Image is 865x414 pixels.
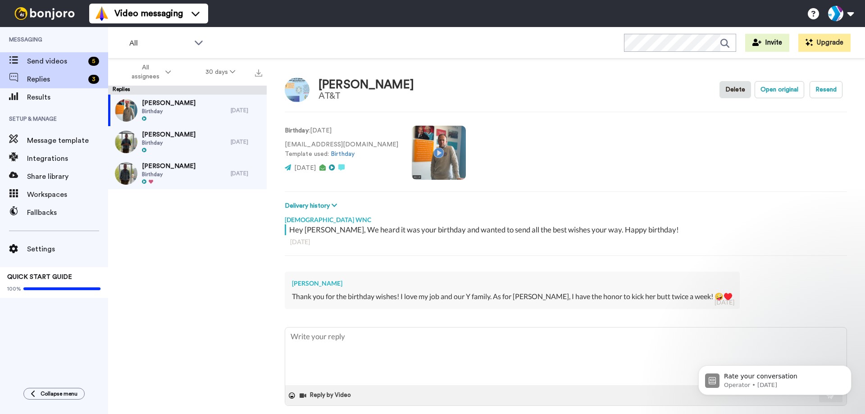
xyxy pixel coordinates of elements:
[7,285,21,292] span: 100%
[88,75,99,84] div: 3
[27,153,108,164] span: Integrations
[142,99,196,108] span: [PERSON_NAME]
[129,38,190,49] span: All
[142,139,196,146] span: Birthday
[798,34,851,52] button: Upgrade
[23,388,85,400] button: Collapse menu
[285,140,398,159] p: [EMAIL_ADDRESS][DOMAIN_NAME] Template used:
[319,78,414,91] div: [PERSON_NAME]
[108,95,267,126] a: [PERSON_NAME]Birthday[DATE]
[27,244,108,255] span: Settings
[41,390,77,397] span: Collapse menu
[255,69,262,77] img: export.svg
[231,138,262,146] div: [DATE]
[142,171,196,178] span: Birthday
[27,207,108,218] span: Fallbacks
[108,126,267,158] a: [PERSON_NAME]Birthday[DATE]
[294,165,316,171] span: [DATE]
[108,158,267,189] a: [PERSON_NAME]Birthday[DATE]
[27,74,85,85] span: Replies
[715,298,734,307] div: [DATE]
[299,389,354,402] button: Reply by Video
[127,63,164,81] span: All assignees
[285,201,340,211] button: Delivery history
[27,56,85,67] span: Send videos
[719,81,751,98] button: Delete
[27,135,108,146] span: Message template
[142,162,196,171] span: [PERSON_NAME]
[95,6,109,21] img: vm-color.svg
[290,237,842,246] div: [DATE]
[810,81,842,98] button: Resend
[745,34,789,52] button: Invite
[27,92,108,103] span: Results
[285,126,398,136] p: : [DATE]
[231,170,262,177] div: [DATE]
[285,211,847,224] div: [DEMOGRAPHIC_DATA] WNC
[115,162,137,185] img: d605a53d-1f41-4117-8df5-455029abccd8-thumb.jpg
[27,189,108,200] span: Workspaces
[11,7,78,20] img: bj-logo-header-white.svg
[142,130,196,139] span: [PERSON_NAME]
[88,57,99,66] div: 5
[231,107,262,114] div: [DATE]
[142,108,196,115] span: Birthday
[285,77,310,102] img: Image of Lynne Frady
[292,291,733,302] div: Thank you for the birthday wishes! I love my job and our Y family. As for [PERSON_NAME], I have t...
[331,151,355,157] a: Birthday
[115,131,137,153] img: 46ae923a-b315-4aad-ac6e-f311ed51038a-thumb.jpg
[252,65,265,79] button: Export all results that match these filters now.
[115,99,137,122] img: b8e27e60-9cf0-44e6-8c5e-9fe64c619fbd-thumb.jpg
[7,274,72,280] span: QUICK START GUIDE
[289,224,845,235] div: Hey [PERSON_NAME], We heard it was your birthday and wanted to send all the best wishes your way....
[319,91,414,101] div: AT&T
[285,127,309,134] strong: Birthday
[110,59,188,85] button: All assignees
[685,346,865,409] iframe: Intercom notifications message
[114,7,183,20] span: Video messaging
[292,279,733,288] div: [PERSON_NAME]
[108,86,267,95] div: Replies
[27,171,108,182] span: Share library
[755,81,804,98] button: Open original
[188,64,253,80] button: 30 days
